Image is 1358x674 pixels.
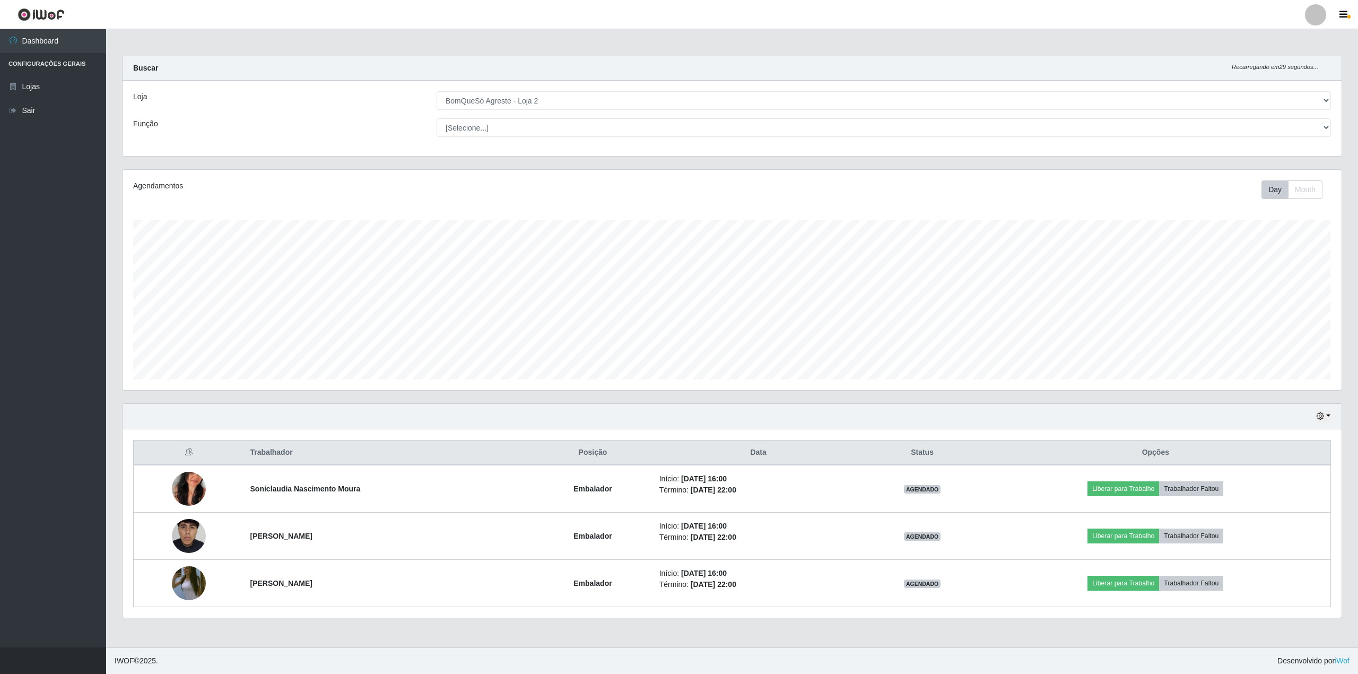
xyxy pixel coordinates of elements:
li: Início: [659,568,858,579]
th: Trabalhador [244,440,533,465]
div: Toolbar with button groups [1261,180,1331,199]
strong: Embalador [573,532,612,540]
span: AGENDADO [904,532,941,541]
img: 1733491183363.jpeg [172,498,206,574]
time: [DATE] 22:00 [691,533,736,541]
button: Day [1261,180,1289,199]
strong: [PERSON_NAME] [250,579,312,587]
th: Opções [981,440,1331,465]
label: Loja [133,91,147,102]
time: [DATE] 16:00 [681,569,727,577]
button: Liberar para Trabalho [1087,529,1159,543]
button: Month [1288,180,1322,199]
img: 1715895130415.jpeg [172,459,206,519]
i: Recarregando em 29 segundos... [1232,64,1318,70]
div: Agendamentos [133,180,623,192]
img: CoreUI Logo [18,8,65,21]
strong: Soniclaudia Nascimento Moura [250,485,361,493]
li: Início: [659,473,858,485]
time: [DATE] 22:00 [691,486,736,494]
time: [DATE] 22:00 [691,580,736,589]
span: IWOF [115,656,134,665]
button: Trabalhador Faltou [1159,576,1223,591]
strong: Buscar [133,64,158,72]
th: Posição [533,440,653,465]
button: Trabalhador Faltou [1159,481,1223,496]
strong: Embalador [573,485,612,493]
span: Desenvolvido por [1277,655,1350,667]
strong: [PERSON_NAME] [250,532,312,540]
time: [DATE] 16:00 [681,522,727,530]
li: Término: [659,485,858,496]
button: Liberar para Trabalho [1087,481,1159,496]
button: Trabalhador Faltou [1159,529,1223,543]
span: AGENDADO [904,580,941,588]
strong: Embalador [573,579,612,587]
li: Término: [659,579,858,590]
span: AGENDADO [904,485,941,494]
th: Status [864,440,981,465]
time: [DATE] 16:00 [681,474,727,483]
span: © 2025 . [115,655,158,667]
li: Término: [659,532,858,543]
div: First group [1261,180,1322,199]
button: Liberar para Trabalho [1087,576,1159,591]
a: iWof [1335,656,1350,665]
label: Função [133,118,158,129]
img: 1745685770653.jpeg [172,553,206,613]
li: Início: [659,521,858,532]
th: Data [653,440,864,465]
